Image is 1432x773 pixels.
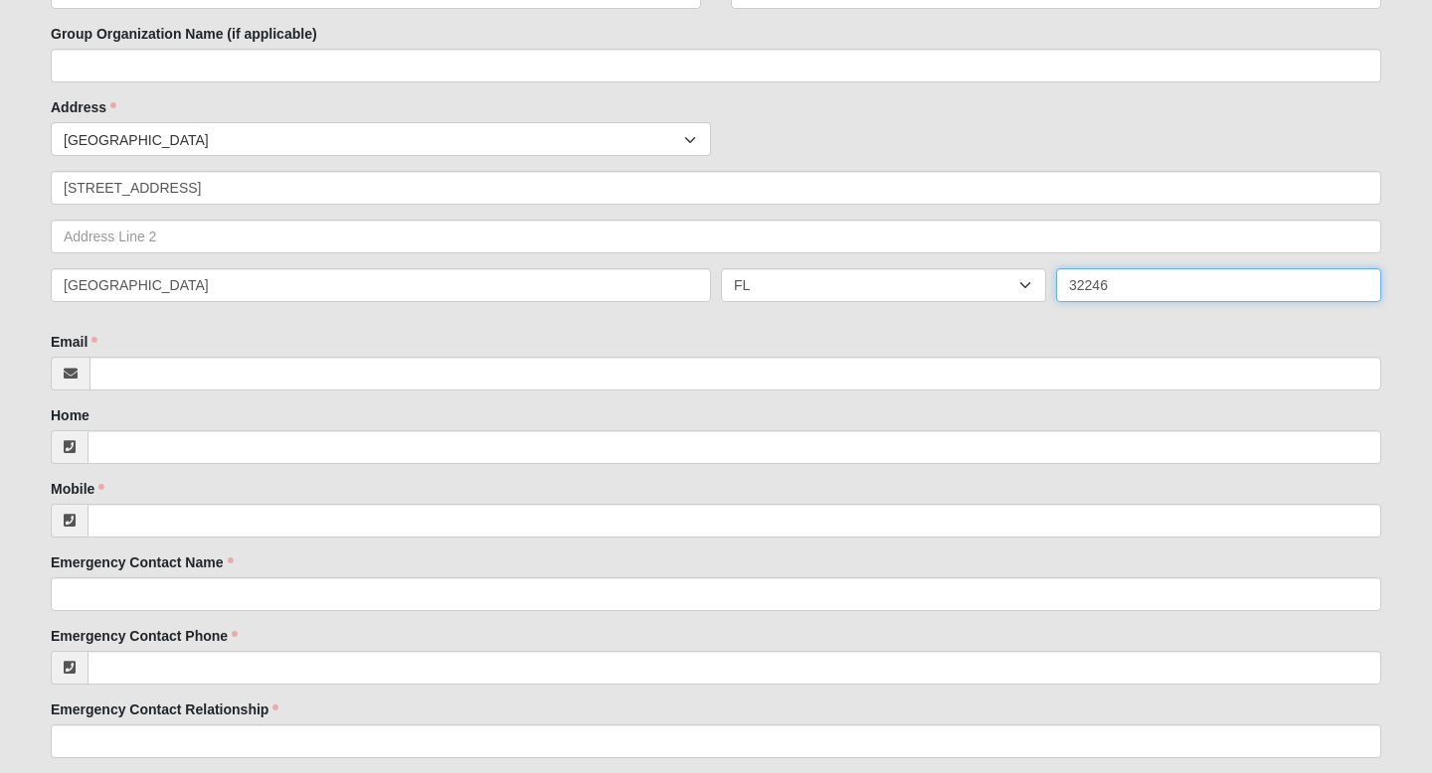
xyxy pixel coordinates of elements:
[51,220,1381,253] input: Address Line 2
[51,171,1381,205] input: Address Line 1
[51,405,89,425] label: Home
[51,626,238,646] label: Emergency Contact Phone
[51,699,278,719] label: Emergency Contact Relationship
[51,97,116,117] label: Address
[64,123,684,157] span: [GEOGRAPHIC_DATA]
[51,552,234,572] label: Emergency Contact Name
[51,479,104,499] label: Mobile
[51,332,97,352] label: Email
[51,24,317,44] label: Group Organization Name (if applicable)
[1056,268,1381,302] input: Zip
[51,268,711,302] input: City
